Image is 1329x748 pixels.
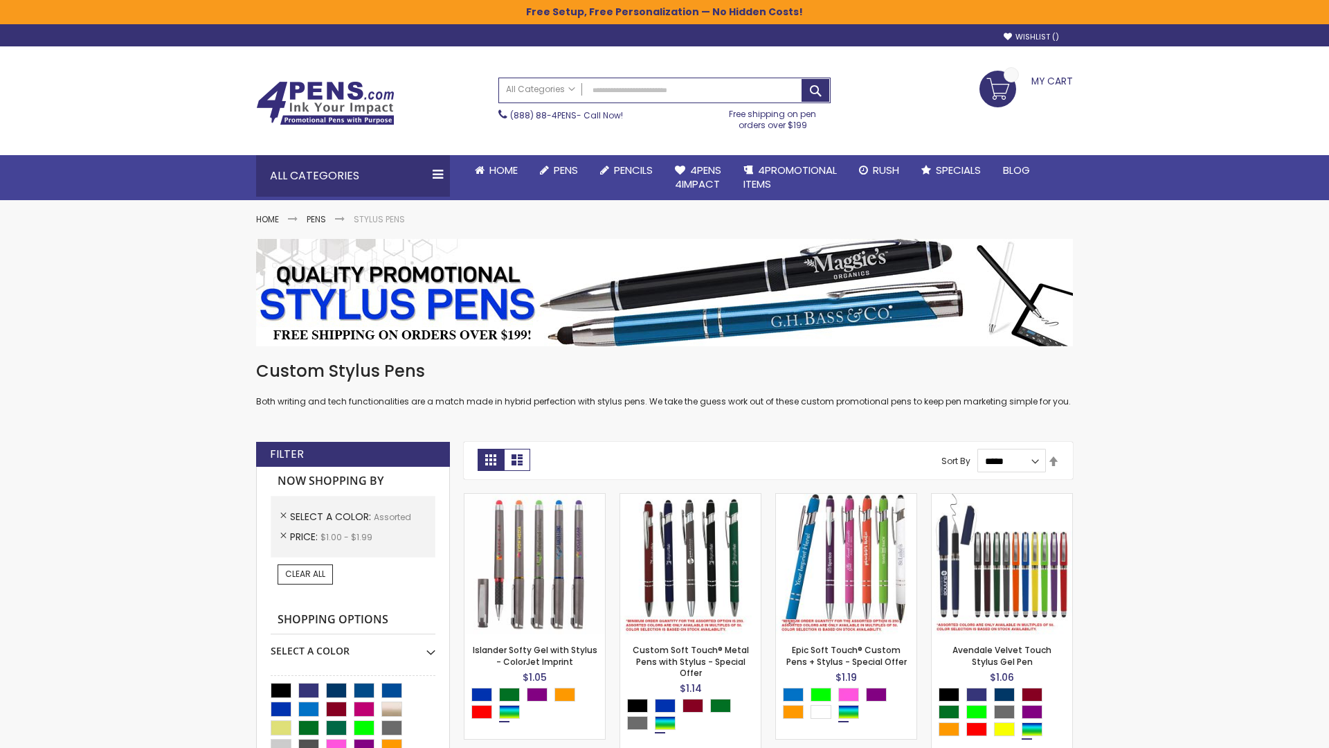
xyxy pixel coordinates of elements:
a: 4P-MS8B-Assorted [776,493,916,505]
img: Islander Softy Gel with Stylus - ColorJet Imprint-Assorted [464,494,605,634]
div: Orange [783,705,804,719]
img: Avendale Velvet Touch Stylus Gel Pen-Assorted [932,494,1072,634]
div: Navy Blue [994,688,1015,702]
strong: Now Shopping by [271,467,435,496]
span: - Call Now! [510,109,623,121]
div: Yellow [994,722,1015,736]
div: Orange [554,688,575,702]
div: Grey [627,716,648,730]
a: Home [256,213,279,225]
div: White [811,705,831,719]
div: Royal Blue [966,688,987,702]
div: Assorted [1022,722,1042,736]
div: Burgundy [1022,688,1042,702]
div: Green [710,699,731,713]
div: Lime Green [811,688,831,702]
div: Select A Color [271,634,435,658]
span: Select A Color [290,510,374,524]
img: Custom Soft Touch® Metal Pens with Stylus-Assorted [620,494,761,634]
a: Pencils [589,155,664,186]
div: Burgundy [682,699,703,713]
a: (888) 88-4PENS [510,109,577,121]
div: Black [939,688,959,702]
span: 4PROMOTIONAL ITEMS [743,163,837,191]
span: All Categories [506,84,575,95]
div: Purple [527,688,548,702]
div: Blue [655,699,676,713]
a: Custom Soft Touch® Metal Pens with Stylus - Special Offer [633,644,749,678]
div: Select A Color [783,688,916,722]
div: Free shipping on pen orders over $199 [715,103,831,131]
div: Black [627,699,648,713]
strong: Shopping Options [271,605,435,635]
div: Assorted [655,716,676,730]
div: Green [499,688,520,702]
div: Pink [838,688,859,702]
span: Home [489,163,518,177]
a: All Categories [499,78,582,101]
div: Orange [939,722,959,736]
div: Blue Light [783,688,804,702]
a: Home [464,155,529,186]
strong: Stylus Pens [354,213,405,225]
span: Specials [936,163,981,177]
div: Red [471,705,492,719]
span: $1.14 [680,682,702,695]
a: Islander Softy Gel with Stylus - ColorJet Imprint-Assorted [464,493,605,505]
span: 4Pens 4impact [675,163,721,191]
a: Avendale Velvet Touch Stylus Gel Pen-Assorted [932,493,1072,505]
div: Both writing and tech functionalities are a match made in hybrid perfection with stylus pens. We ... [256,360,1073,408]
span: $1.05 [523,670,547,684]
a: Blog [992,155,1041,186]
a: Islander Softy Gel with Stylus - ColorJet Imprint [473,644,597,667]
span: Blog [1003,163,1030,177]
div: Purple [866,688,887,702]
span: Rush [873,163,899,177]
div: Select A Color [471,688,605,722]
img: 4P-MS8B-Assorted [776,494,916,634]
strong: Grid [478,449,504,471]
div: Select A Color [627,699,761,733]
a: Pens [529,155,589,186]
a: Epic Soft Touch® Custom Pens + Stylus - Special Offer [786,644,907,667]
a: Pens [307,213,326,225]
span: $1.06 [990,670,1014,684]
span: Pencils [614,163,653,177]
img: 4Pens Custom Pens and Promotional Products [256,81,395,125]
div: Lime Green [966,705,987,719]
a: Wishlist [1004,32,1059,42]
div: All Categories [256,155,450,197]
span: Pens [554,163,578,177]
a: Specials [910,155,992,186]
div: Purple [1022,705,1042,719]
a: Custom Soft Touch® Metal Pens with Stylus-Assorted [620,493,761,505]
div: Assorted [499,705,520,719]
span: $1.00 - $1.99 [320,531,372,543]
div: Grey [994,705,1015,719]
div: Blue [471,688,492,702]
div: Assorted [838,705,859,719]
span: $1.19 [835,670,857,684]
label: Sort By [941,455,970,467]
span: Assorted [374,511,411,523]
a: Avendale Velvet Touch Stylus Gel Pen [952,644,1051,667]
div: Green [939,705,959,719]
img: Stylus Pens [256,239,1073,346]
a: Rush [848,155,910,186]
a: 4PROMOTIONALITEMS [732,155,848,200]
div: Red [966,722,987,736]
div: Select A Color [939,688,1072,740]
span: Clear All [285,568,325,580]
strong: Filter [270,447,304,462]
a: Clear All [278,564,333,584]
h1: Custom Stylus Pens [256,360,1073,382]
span: Price [290,530,320,544]
a: 4Pens4impact [664,155,732,200]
